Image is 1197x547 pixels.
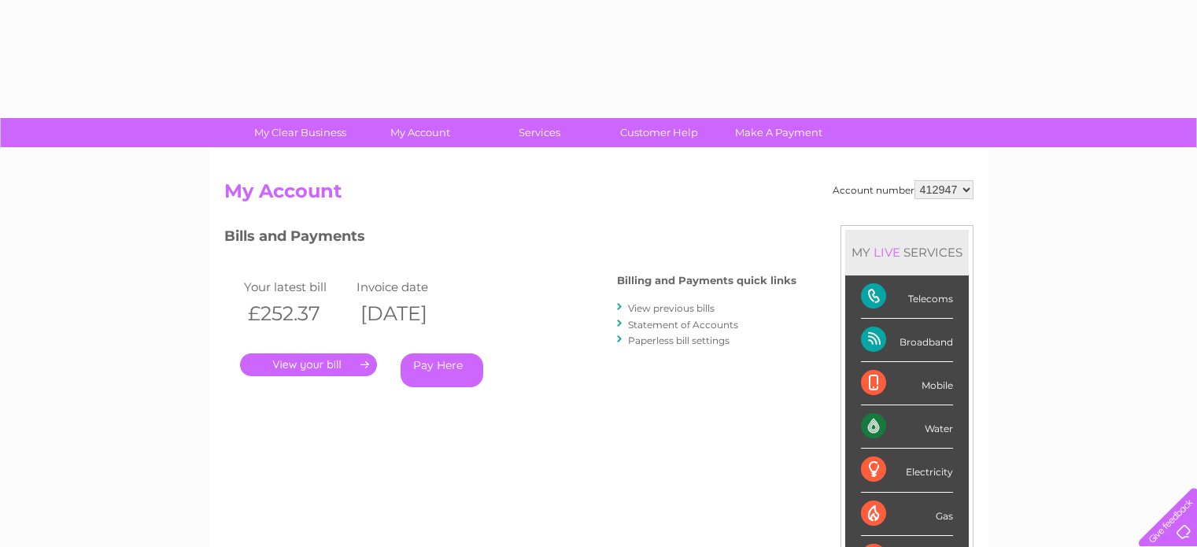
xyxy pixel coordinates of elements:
[617,275,796,286] h4: Billing and Payments quick links
[353,298,466,330] th: [DATE]
[870,245,903,260] div: LIVE
[861,362,953,405] div: Mobile
[714,118,844,147] a: Make A Payment
[861,449,953,492] div: Electricity
[240,298,353,330] th: £252.37
[833,180,973,199] div: Account number
[224,225,796,253] h3: Bills and Payments
[628,334,730,346] a: Paperless bill settings
[240,353,377,376] a: .
[861,275,953,319] div: Telecoms
[353,276,466,298] td: Invoice date
[475,118,604,147] a: Services
[861,405,953,449] div: Water
[628,319,738,331] a: Statement of Accounts
[628,302,715,314] a: View previous bills
[861,493,953,536] div: Gas
[401,353,483,387] a: Pay Here
[235,118,365,147] a: My Clear Business
[355,118,485,147] a: My Account
[224,180,973,210] h2: My Account
[845,230,969,275] div: MY SERVICES
[861,319,953,362] div: Broadband
[240,276,353,298] td: Your latest bill
[594,118,724,147] a: Customer Help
